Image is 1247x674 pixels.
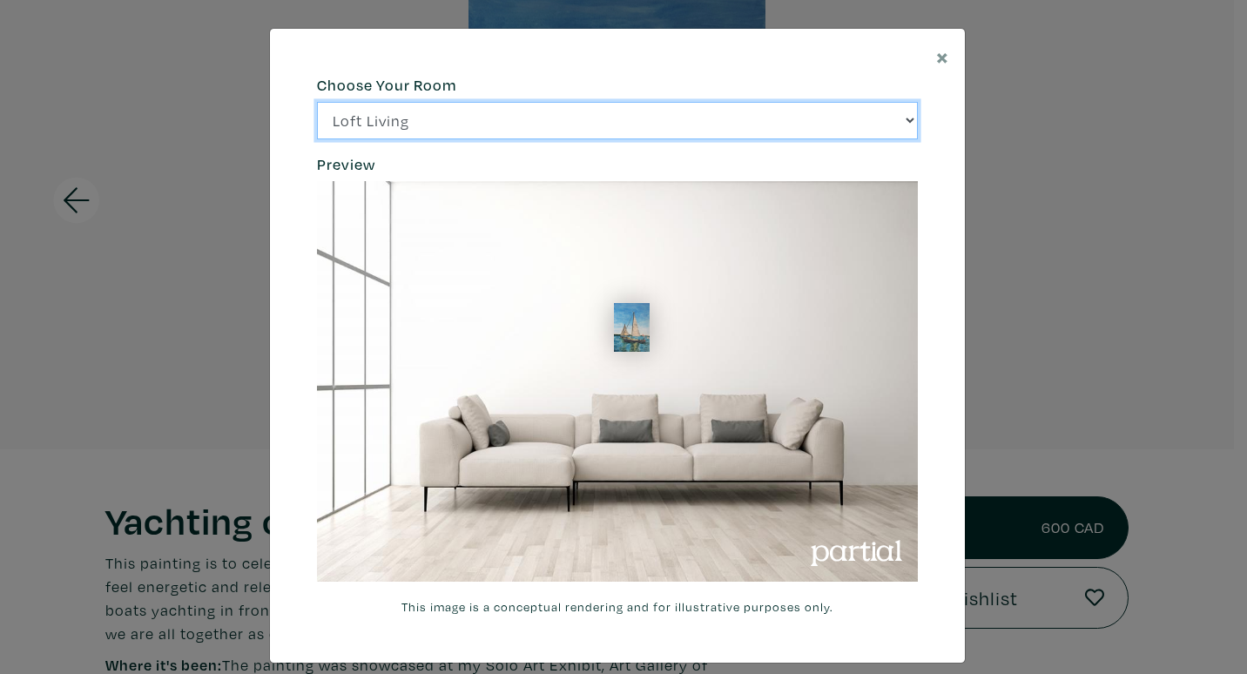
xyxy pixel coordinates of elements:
small: This image is a conceptual rendering and for illustrative purposes only. [317,597,918,617]
span: × [936,41,949,71]
h6: Preview [317,155,918,174]
button: Close [920,29,965,84]
img: phpThumb.php [317,181,918,582]
h6: Choose Your Room [317,76,918,95]
img: phpThumb.php [614,303,650,352]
